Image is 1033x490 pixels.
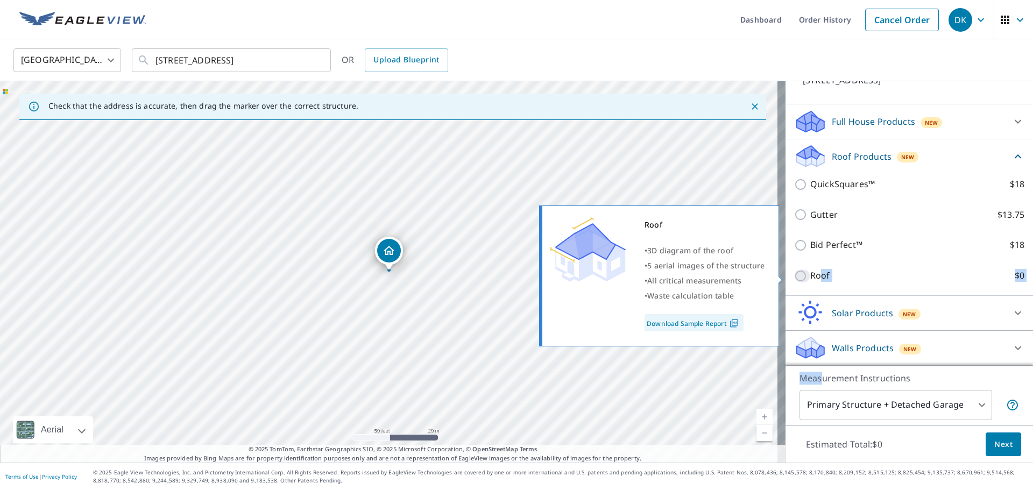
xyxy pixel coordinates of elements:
[925,118,938,127] span: New
[1010,177,1024,191] p: $18
[647,245,733,255] span: 3D diagram of the roof
[1010,238,1024,252] p: $18
[832,342,894,354] p: Walls Products
[373,53,439,67] span: Upload Blueprint
[155,45,309,75] input: Search by address or latitude-longitude
[997,208,1024,222] p: $13.75
[794,335,1024,361] div: Walls ProductsNew
[5,473,77,480] p: |
[249,445,537,454] span: © 2025 TomTom, Earthstar Geographics SIO, © 2025 Microsoft Corporation, ©
[797,432,891,456] p: Estimated Total: $0
[810,208,838,222] p: Gutter
[994,438,1013,451] span: Next
[865,9,939,31] a: Cancel Order
[645,258,765,273] div: •
[1015,269,1024,282] p: $0
[832,307,893,319] p: Solar Products
[645,273,765,288] div: •
[365,48,448,72] a: Upload Blueprint
[901,153,915,161] span: New
[342,48,448,72] div: OR
[810,238,862,252] p: Bid Perfect™
[93,468,1028,485] p: © 2025 Eagle View Technologies, Inc. and Pictometry International Corp. All Rights Reserved. Repo...
[647,275,741,286] span: All critical measurements
[756,409,773,425] a: Current Level 19, Zoom In
[520,445,537,453] a: Terms
[645,314,744,331] a: Download Sample Report
[647,290,734,301] span: Waste calculation table
[645,217,765,232] div: Roof
[472,445,518,453] a: OpenStreetMap
[810,269,830,282] p: Roof
[375,237,403,270] div: Dropped pin, building 1, Residential property, 340 Windsor Ln Inverness, IL 60010
[645,288,765,303] div: •
[645,243,765,258] div: •
[832,115,915,128] p: Full House Products
[903,345,917,353] span: New
[832,150,892,163] p: Roof Products
[647,260,765,271] span: 5 aerial images of the structure
[48,101,358,111] p: Check that the address is accurate, then drag the marker over the correct structure.
[19,12,146,28] img: EV Logo
[42,473,77,480] a: Privacy Policy
[799,372,1019,385] p: Measurement Instructions
[748,100,762,113] button: Close
[903,310,916,318] span: New
[38,416,67,443] div: Aerial
[949,8,972,32] div: DK
[550,217,626,282] img: Premium
[13,45,121,75] div: [GEOGRAPHIC_DATA]
[1006,399,1019,411] span: Your report will include the primary structure and a detached garage if one exists.
[756,425,773,441] a: Current Level 19, Zoom Out
[986,432,1021,457] button: Next
[794,144,1024,169] div: Roof ProductsNew
[794,300,1024,326] div: Solar ProductsNew
[810,177,875,191] p: QuickSquares™
[727,318,741,328] img: Pdf Icon
[794,109,1024,134] div: Full House ProductsNew
[13,416,93,443] div: Aerial
[5,473,39,480] a: Terms of Use
[799,390,992,420] div: Primary Structure + Detached Garage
